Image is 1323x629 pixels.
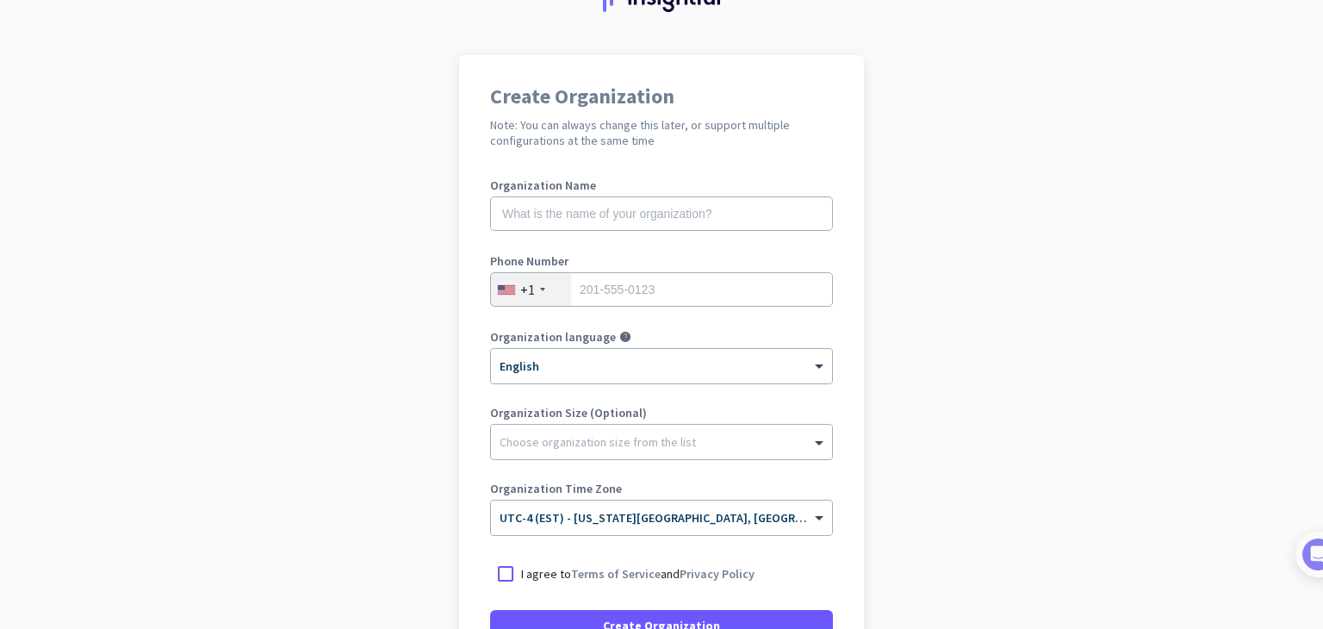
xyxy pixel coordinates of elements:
label: Organization Size (Optional) [490,407,833,419]
i: help [619,331,631,343]
input: 201-555-0123 [490,272,833,307]
label: Organization Name [490,179,833,191]
label: Phone Number [490,255,833,267]
div: +1 [520,281,535,298]
label: Organization language [490,331,616,343]
h1: Create Organization [490,86,833,107]
input: What is the name of your organization? [490,196,833,231]
a: Terms of Service [571,566,661,582]
h2: Note: You can always change this later, or support multiple configurations at the same time [490,117,833,148]
a: Privacy Policy [680,566,755,582]
label: Organization Time Zone [490,483,833,495]
p: I agree to and [521,565,755,582]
